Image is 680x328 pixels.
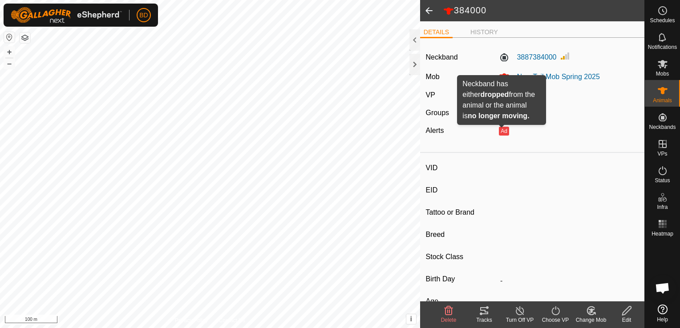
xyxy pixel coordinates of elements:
[11,7,122,23] img: Gallagher Logo
[139,11,148,20] span: BD
[499,91,501,99] app-display-virtual-paddock-transition: -
[426,273,497,285] label: Birth Day
[4,32,15,43] button: Reset Map
[426,127,444,134] label: Alerts
[653,98,672,103] span: Animals
[406,314,416,324] button: i
[655,178,670,183] span: Status
[650,18,675,23] span: Schedules
[649,275,676,301] div: Open chat
[426,109,449,116] label: Groups
[652,231,673,236] span: Heatmap
[560,51,571,61] img: Signal strength
[426,229,497,240] label: Breed
[426,91,435,99] label: VP
[573,316,609,324] div: Change Mob
[609,316,644,324] div: Edit
[426,162,497,174] label: VID
[499,127,509,136] button: Ad
[466,316,502,324] div: Tracks
[502,316,538,324] div: Turn Off VP
[510,73,599,80] span: New Tail Mob Spring 2025
[441,317,457,323] span: Delete
[420,28,453,38] li: DETAILS
[4,47,15,57] button: +
[648,44,677,50] span: Notifications
[426,296,497,307] label: Age
[20,32,30,43] button: Map Layers
[426,73,440,80] label: Mob
[656,71,669,76] span: Mobs
[657,151,667,156] span: VPs
[426,184,497,196] label: EID
[499,52,556,63] label: 3887384000
[4,58,15,69] button: –
[495,108,642,118] div: -
[410,315,412,323] span: i
[645,301,680,326] a: Help
[443,5,644,16] h2: 384000
[219,316,245,324] a: Contact Us
[175,316,208,324] a: Privacy Policy
[657,317,668,322] span: Help
[649,124,676,130] span: Neckbands
[538,316,573,324] div: Choose VP
[426,207,497,218] label: Tattoo or Brand
[426,251,497,263] label: Stock Class
[657,204,668,210] span: Infra
[467,28,502,37] li: HISTORY
[426,52,458,63] label: Neckband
